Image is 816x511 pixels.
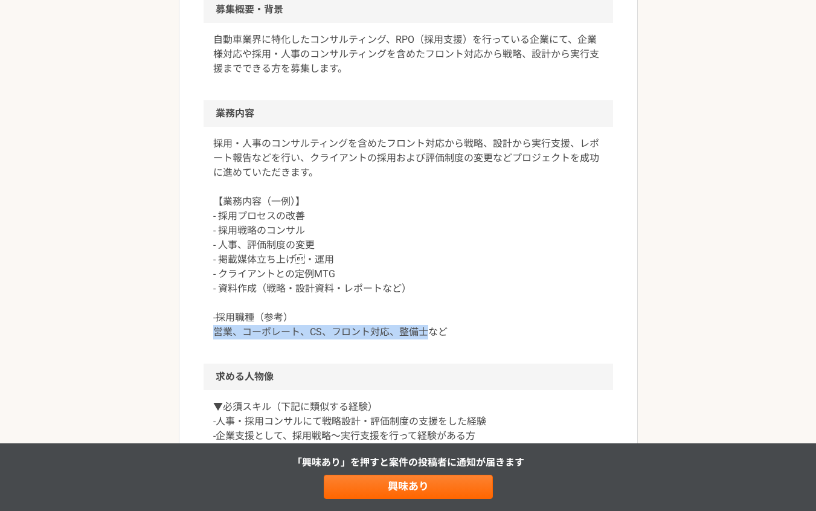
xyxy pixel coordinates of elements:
a: 興味あり [324,475,493,499]
p: ▼必須スキル（下記に類似する経験） -人事・採用コンサルにて戦略設計・評価制度の支援をした経験 -企業支援として、採用戦略〜実行支援を行って経験がある方 ▼歓迎スキル -自ら考え能動的に動ける方 [213,400,603,487]
p: 採用・人事のコンサルティングを含めたフロント対応から戦略、設計から実行支援、レポート報告などを行い、クライアントの採用および評価制度の変更などプロジェクトを成功に進めていただきます。 【業務内容... [213,137,603,339]
h2: 求める人物像 [204,364,613,390]
h2: 業務内容 [204,100,613,127]
p: 「興味あり」を押すと 案件の投稿者に通知が届きます [292,455,524,470]
p: 自動車業界に特化したコンサルティング、RPO（採用支援）を行っている企業にて、企業様対応や採用・人事のコンサルティングを含めたフロント対応から戦略、設計から実行支援までできる方を募集します。 [213,33,603,76]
